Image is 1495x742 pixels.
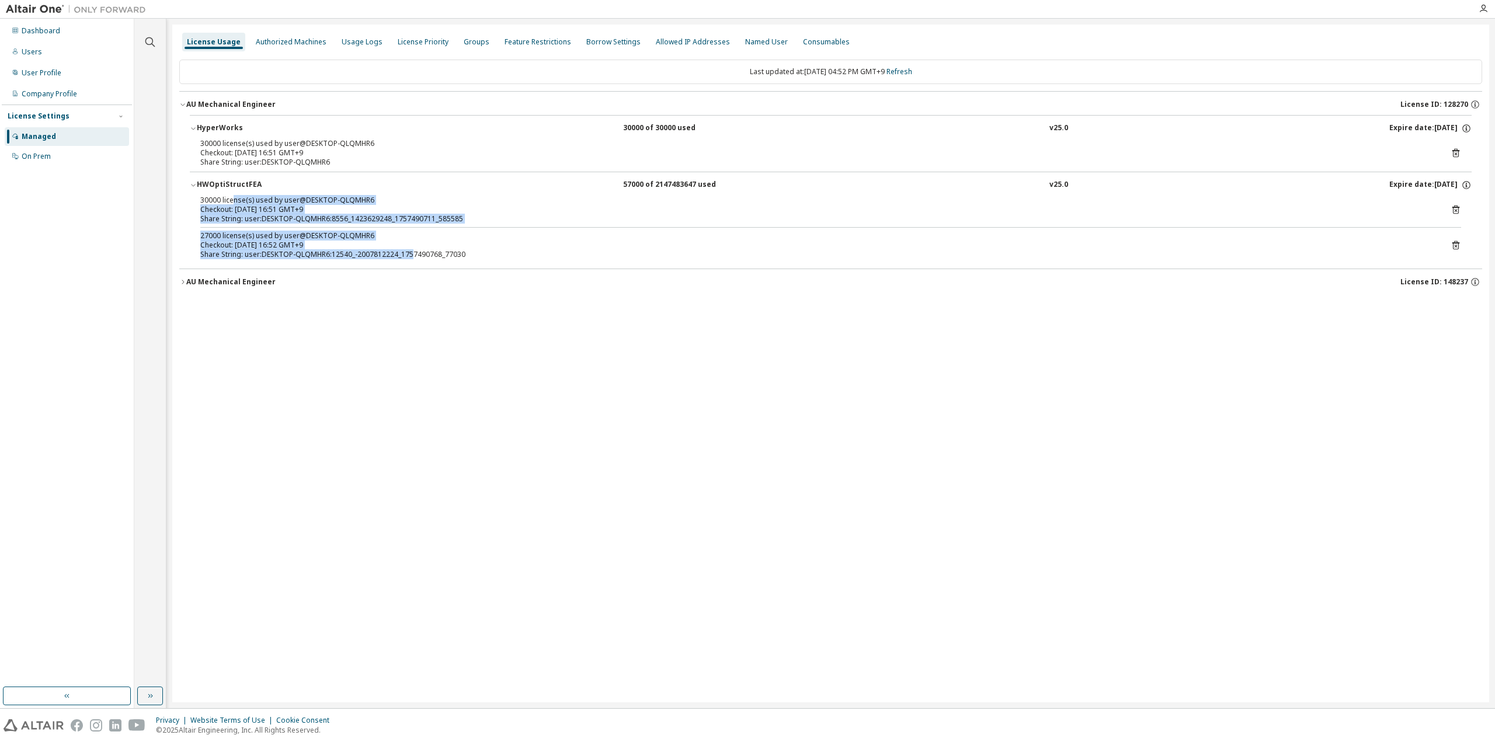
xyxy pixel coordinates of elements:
div: Feature Restrictions [505,37,571,47]
div: HWOptiStructFEA [197,180,302,190]
button: HWOptiStructFEA57000 of 2147483647 usedv25.0Expire date:[DATE] [190,172,1472,198]
div: Expire date: [DATE] [1389,180,1472,190]
div: 57000 of 2147483647 used [623,180,728,190]
p: © 2025 Altair Engineering, Inc. All Rights Reserved. [156,725,336,735]
div: Named User [745,37,788,47]
img: youtube.svg [128,719,145,731]
div: Usage Logs [342,37,383,47]
div: Company Profile [22,89,77,99]
div: Privacy [156,716,190,725]
div: License Usage [187,37,241,47]
div: 30000 license(s) used by user@DESKTOP-QLQMHR6 [200,196,1433,205]
img: linkedin.svg [109,719,121,731]
div: On Prem [22,152,51,161]
div: License Settings [8,112,69,121]
div: v25.0 [1049,123,1068,134]
div: Consumables [803,37,850,47]
span: License ID: 128270 [1400,100,1468,109]
div: Share String: user:DESKTOP-QLQMHR6:8556_1423629248_1757490711_585585 [200,214,1433,224]
div: HyperWorks [197,123,302,134]
div: Checkout: [DATE] 16:51 GMT+9 [200,148,1433,158]
div: v25.0 [1049,180,1068,190]
div: AU Mechanical Engineer [186,100,276,109]
div: Groups [464,37,489,47]
div: Cookie Consent [276,716,336,725]
img: facebook.svg [71,719,83,731]
div: Website Terms of Use [190,716,276,725]
img: Altair One [6,4,152,15]
div: Expire date: [DATE] [1389,123,1472,134]
div: Last updated at: [DATE] 04:52 PM GMT+9 [179,60,1482,84]
div: Managed [22,132,56,141]
div: 30000 of 30000 used [623,123,728,134]
div: Dashboard [22,26,60,36]
div: License Priority [398,37,448,47]
button: AU Mechanical EngineerLicense ID: 128270 [179,92,1482,117]
div: 27000 license(s) used by user@DESKTOP-QLQMHR6 [200,231,1433,241]
img: instagram.svg [90,719,102,731]
button: HyperWorks30000 of 30000 usedv25.0Expire date:[DATE] [190,116,1472,141]
button: AU Mechanical EngineerLicense ID: 148237 [179,269,1482,295]
div: Allowed IP Addresses [656,37,730,47]
div: Checkout: [DATE] 16:51 GMT+9 [200,205,1433,214]
div: Authorized Machines [256,37,326,47]
div: Share String: user:DESKTOP-QLQMHR6:12540_-2007812224_1757490768_77030 [200,250,1433,259]
div: Share String: user:DESKTOP-QLQMHR6 [200,158,1433,167]
div: Checkout: [DATE] 16:52 GMT+9 [200,241,1433,250]
div: Borrow Settings [586,37,641,47]
span: License ID: 148237 [1400,277,1468,287]
img: altair_logo.svg [4,719,64,731]
a: Refresh [886,67,912,76]
div: Users [22,47,42,57]
div: AU Mechanical Engineer [186,277,276,287]
div: 30000 license(s) used by user@DESKTOP-QLQMHR6 [200,139,1433,148]
div: User Profile [22,68,61,78]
